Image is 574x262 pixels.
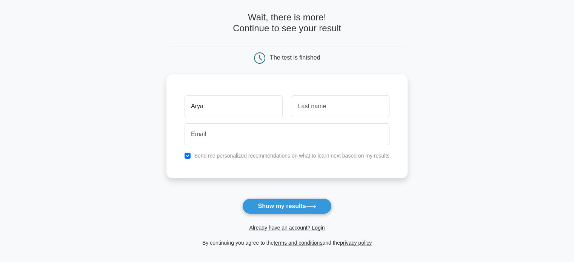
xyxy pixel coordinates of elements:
[292,95,389,117] input: Last name
[162,238,412,247] div: By continuing you agree to the and the
[249,225,325,231] a: Already have an account? Login
[166,12,408,34] h4: Wait, there is more! Continue to see your result
[185,95,282,117] input: First name
[185,123,389,145] input: Email
[274,240,322,246] a: terms and conditions
[340,240,372,246] a: privacy policy
[194,153,389,159] label: Send me personalized recommendations on what to learn next based on my results
[270,54,320,61] div: The test is finished
[242,198,331,214] button: Show my results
